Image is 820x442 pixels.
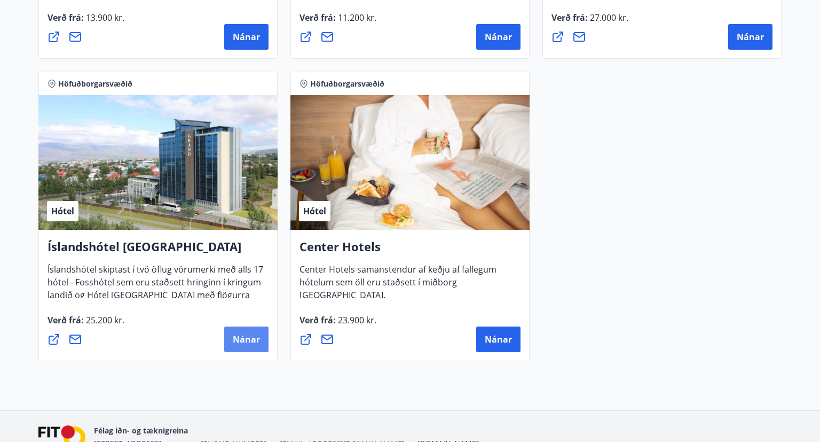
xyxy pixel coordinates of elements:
[48,12,124,32] span: Verð frá :
[485,334,512,345] span: Nánar
[737,31,764,43] span: Nánar
[485,31,512,43] span: Nánar
[233,334,260,345] span: Nánar
[299,238,521,263] h4: Center Hotels
[48,263,263,322] span: Íslandshótel skiptast í tvö öflug vörumerki með alls 17 hótel - Fosshótel sem eru staðsett hringi...
[94,425,188,436] span: Félag iðn- og tæknigreina
[476,24,521,50] button: Nánar
[84,314,124,326] span: 25.200 kr.
[310,79,384,89] span: Höfuðborgarsvæðið
[299,263,496,309] span: Center Hotels samanstendur af keðju af fallegum hótelum sem öll eru staðsett í miðborg [GEOGRAPHI...
[224,327,269,352] button: Nánar
[728,24,772,50] button: Nánar
[48,314,124,335] span: Verð frá :
[303,205,326,217] span: Hótel
[476,327,521,352] button: Nánar
[84,12,124,24] span: 13.900 kr.
[224,24,269,50] button: Nánar
[551,12,628,32] span: Verð frá :
[51,205,74,217] span: Hótel
[233,31,260,43] span: Nánar
[336,314,376,326] span: 23.900 kr.
[336,12,376,24] span: 11.200 kr.
[588,12,628,24] span: 27.000 kr.
[58,79,132,89] span: Höfuðborgarsvæðið
[299,12,376,32] span: Verð frá :
[48,238,269,263] h4: Íslandshótel [GEOGRAPHIC_DATA]
[299,314,376,335] span: Verð frá :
